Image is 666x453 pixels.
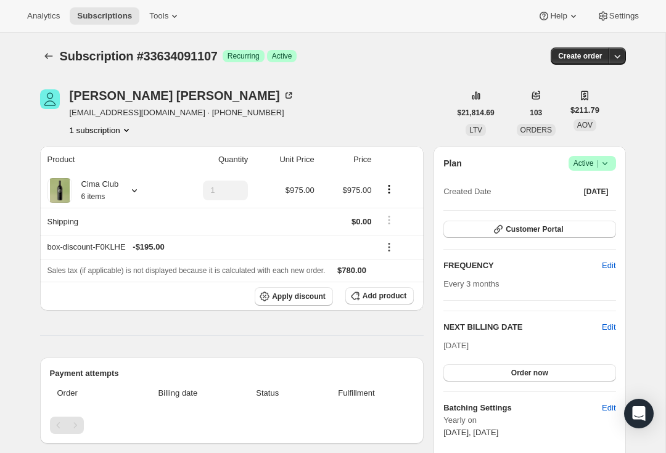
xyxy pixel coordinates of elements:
span: Order now [511,368,548,378]
span: Michael Bartzel [40,89,60,109]
span: $975.00 [286,186,314,195]
span: Every 3 months [443,279,499,288]
span: Active [272,51,292,61]
button: Settings [590,7,646,25]
button: 103 [522,104,549,121]
th: Quantity [170,146,252,173]
span: [DATE] [584,187,609,197]
span: $211.79 [570,104,599,116]
small: 6 items [81,192,105,201]
button: Analytics [20,7,67,25]
span: Help [550,11,567,21]
button: Subscriptions [70,7,139,25]
span: $21,814.69 [458,108,495,118]
span: Yearly on [443,414,615,426]
button: Subscriptions [40,47,57,65]
span: $0.00 [351,217,372,226]
button: [DATE] [577,183,616,200]
h6: Batching Settings [443,402,602,414]
span: Analytics [27,11,60,21]
span: $780.00 [337,266,366,275]
th: Shipping [40,208,170,235]
span: Edit [602,402,615,414]
span: $975.00 [343,186,372,195]
h2: Payment attempts [50,367,414,380]
button: Create order [551,47,609,65]
nav: Pagination [50,417,414,434]
span: Tools [149,11,168,21]
span: Settings [609,11,639,21]
button: Add product [345,287,414,304]
span: - $195.00 [133,241,164,253]
span: Subscriptions [77,11,132,21]
span: Add product [363,291,406,301]
button: Tools [142,7,188,25]
th: Product [40,146,170,173]
span: [DATE], [DATE] [443,428,498,437]
span: Active [573,157,611,169]
th: Price [318,146,376,173]
button: Edit [594,256,623,275]
button: $21,814.69 [450,104,502,121]
button: Customer Portal [443,221,615,238]
span: Edit [602,259,615,272]
button: Help [530,7,586,25]
span: Apply discount [272,292,326,301]
div: [PERSON_NAME] [PERSON_NAME] [70,89,295,102]
span: Sales tax (if applicable) is not displayed because it is calculated with each new order. [47,266,326,275]
span: AOV [577,121,593,129]
div: Open Intercom Messenger [624,399,654,428]
div: Cima Club [72,178,119,203]
span: Billing date [127,387,229,399]
button: Shipping actions [379,213,399,227]
span: [DATE] [443,341,469,350]
h2: FREQUENCY [443,259,602,272]
div: box-discount-F0KLHE [47,241,372,253]
button: Product actions [379,182,399,196]
span: ORDERS [520,126,552,134]
button: Order now [443,364,615,382]
button: Product actions [70,124,133,136]
span: | [596,158,598,168]
button: Apply discount [255,287,333,306]
span: Fulfillment [306,387,406,399]
span: Created Date [443,186,491,198]
h2: NEXT BILLING DATE [443,321,602,333]
span: Subscription #33634091107 [60,49,218,63]
th: Unit Price [252,146,318,173]
span: Create order [558,51,602,61]
th: Order [50,380,124,407]
span: [EMAIL_ADDRESS][DOMAIN_NAME] · [PHONE_NUMBER] [70,107,295,119]
button: Edit [594,398,623,418]
span: Customer Portal [506,224,563,234]
span: Status [236,387,299,399]
h2: Plan [443,157,462,169]
span: Recurring [228,51,260,61]
span: LTV [469,126,482,134]
span: 103 [530,108,542,118]
button: Edit [602,321,615,333]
